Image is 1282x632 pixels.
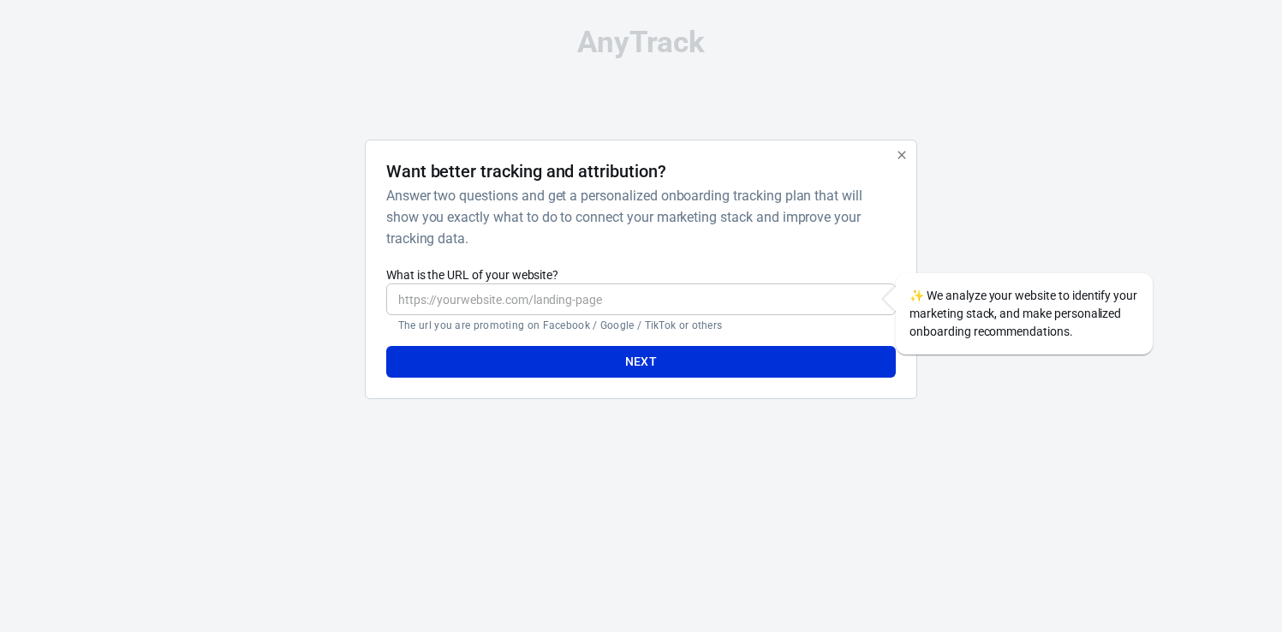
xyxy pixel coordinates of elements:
[398,319,884,332] p: The url you are promoting on Facebook / Google / TikTok or others
[386,283,896,315] input: https://yourwebsite.com/landing-page
[1224,548,1265,589] iframe: Intercom live chat
[386,161,666,182] h4: Want better tracking and attribution?
[896,273,1153,355] div: We analyze your website to identify your marketing stack, and make personalized onboarding recomm...
[213,27,1070,57] div: AnyTrack
[909,289,924,302] span: sparkles
[386,266,896,283] label: What is the URL of your website?
[386,346,896,378] button: Next
[386,185,889,249] h6: Answer two questions and get a personalized onboarding tracking plan that will show you exactly w...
